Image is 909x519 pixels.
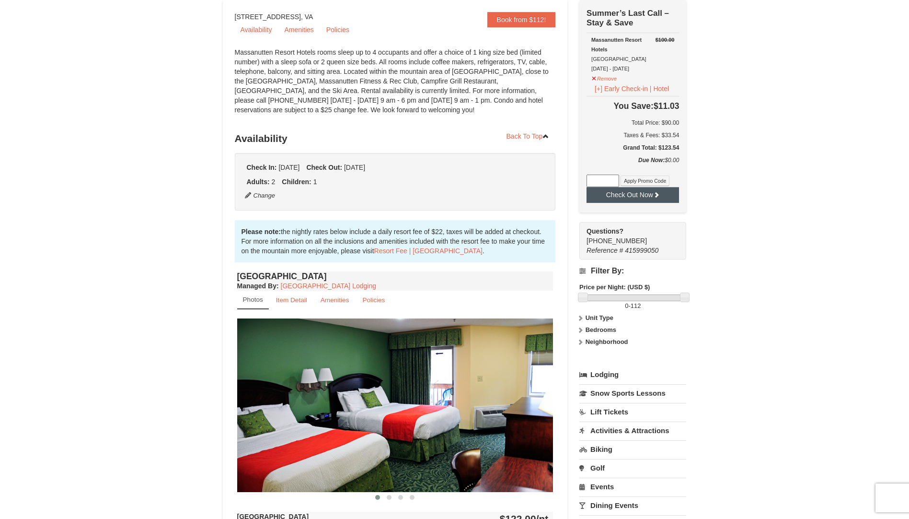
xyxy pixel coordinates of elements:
a: Biking [579,440,686,458]
strong: Summer’s Last Call – Stay & Save [587,9,669,27]
strong: Unit Type [586,314,613,321]
a: Amenities [278,23,319,37]
strong: Due Now: [638,157,665,164]
strong: Adults: [247,178,270,186]
h4: Filter By: [579,267,686,275]
span: Reference # [587,247,623,254]
span: 112 [631,302,641,309]
button: Apply Promo Code [621,176,669,186]
strong: Check In: [247,164,277,171]
button: Check Out Now [587,187,679,202]
small: Photos [243,296,263,303]
small: Policies [362,296,385,304]
span: [PHONE_NUMBER] [587,226,669,245]
small: Item Detail [276,296,307,304]
a: Amenities [314,291,356,309]
span: Managed By [237,282,276,290]
a: Golf [579,459,686,477]
span: 415999050 [625,247,658,254]
button: [+] Early Check-in | Hotel [591,83,672,94]
a: Activities & Attractions [579,422,686,439]
strong: Check Out: [306,164,342,171]
a: Events [579,478,686,495]
small: Amenities [321,296,349,304]
strong: Children: [282,178,311,186]
h4: [GEOGRAPHIC_DATA] [237,271,553,281]
a: Lift Tickets [579,403,686,421]
span: 2 [272,178,276,186]
div: [GEOGRAPHIC_DATA] [DATE] - [DATE] [591,35,674,73]
h4: $11.03 [587,101,679,111]
span: [DATE] [278,164,299,171]
span: You Save: [614,101,654,111]
strong: Neighborhood [586,338,628,345]
strong: Bedrooms [586,326,616,333]
img: 18876286-41-233aa5f3.jpg [237,318,553,492]
div: Taxes & Fees: $33.54 [587,130,679,140]
a: Policies [321,23,355,37]
a: Policies [356,291,391,309]
a: [GEOGRAPHIC_DATA] Lodging [281,282,376,290]
a: Dining Events [579,496,686,514]
a: Resort Fee | [GEOGRAPHIC_DATA] [374,247,483,255]
strong: Questions? [587,227,623,235]
button: Remove [591,71,617,83]
h3: Availability [235,129,556,148]
span: 0 [625,302,628,309]
strong: : [237,282,279,290]
div: $0.00 [587,155,679,175]
h5: Grand Total: $123.54 [587,143,679,153]
a: Item Detail [270,291,313,309]
strong: Price per Night: (USD $) [579,283,650,291]
label: - [579,301,686,311]
a: Lodging [579,366,686,383]
a: Availability [235,23,278,37]
a: Book from $112! [487,12,556,27]
strong: Please note: [242,228,281,236]
span: [DATE] [344,164,365,171]
strong: Massanutten Resort Hotels [591,37,642,52]
a: Snow Sports Lessons [579,384,686,402]
button: Change [244,190,276,201]
del: $100.00 [656,37,675,43]
a: Back To Top [500,129,556,143]
div: the nightly rates below include a daily resort fee of $22, taxes will be added at checkout. For m... [235,220,556,262]
a: Photos [237,291,269,309]
span: 1 [313,178,317,186]
div: Massanutten Resort Hotels rooms sleep up to 4 occupants and offer a choice of 1 king size bed (li... [235,47,556,124]
h6: Total Price: $90.00 [587,118,679,128]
